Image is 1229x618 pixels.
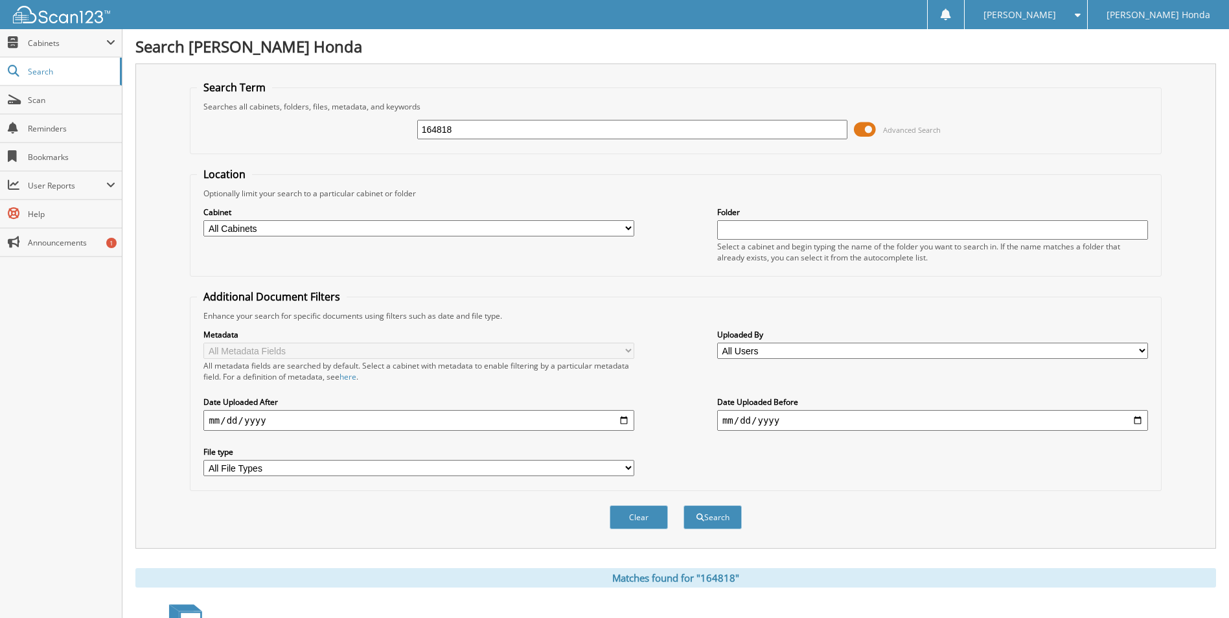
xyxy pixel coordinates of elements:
[717,396,1148,407] label: Date Uploaded Before
[135,36,1216,57] h1: Search [PERSON_NAME] Honda
[203,446,634,457] label: File type
[197,188,1154,199] div: Optionally limit your search to a particular cabinet or folder
[28,180,106,191] span: User Reports
[135,568,1216,588] div: Matches found for "164818"
[197,290,347,304] legend: Additional Document Filters
[717,207,1148,218] label: Folder
[28,95,115,106] span: Scan
[28,38,106,49] span: Cabinets
[717,410,1148,431] input: end
[13,6,110,23] img: scan123-logo-white.svg
[883,125,941,135] span: Advanced Search
[717,241,1148,263] div: Select a cabinet and begin typing the name of the folder you want to search in. If the name match...
[106,238,117,248] div: 1
[203,410,634,431] input: start
[339,371,356,382] a: here
[28,123,115,134] span: Reminders
[983,11,1056,19] span: [PERSON_NAME]
[197,167,252,181] legend: Location
[203,360,634,382] div: All metadata fields are searched by default. Select a cabinet with metadata to enable filtering b...
[1107,11,1210,19] span: [PERSON_NAME] Honda
[203,396,634,407] label: Date Uploaded After
[28,237,115,248] span: Announcements
[683,505,742,529] button: Search
[28,209,115,220] span: Help
[28,66,113,77] span: Search
[28,152,115,163] span: Bookmarks
[197,310,1154,321] div: Enhance your search for specific documents using filters such as date and file type.
[197,101,1154,112] div: Searches all cabinets, folders, files, metadata, and keywords
[610,505,668,529] button: Clear
[197,80,272,95] legend: Search Term
[203,329,634,340] label: Metadata
[203,207,634,218] label: Cabinet
[717,329,1148,340] label: Uploaded By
